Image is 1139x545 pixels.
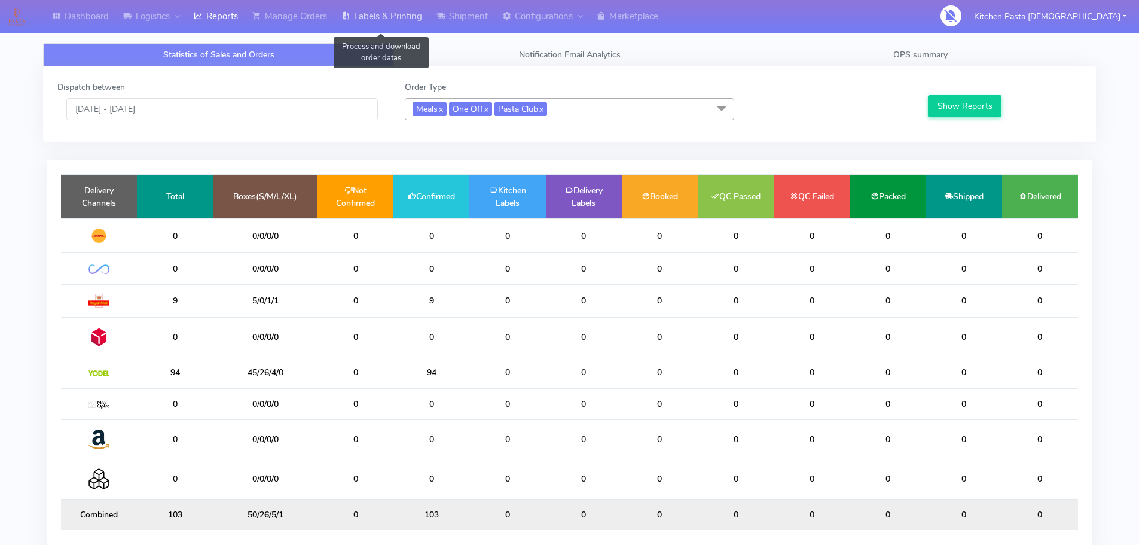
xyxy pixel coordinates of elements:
[622,357,698,388] td: 0
[698,388,774,419] td: 0
[546,388,622,419] td: 0
[469,253,545,284] td: 0
[850,459,926,499] td: 0
[213,284,317,317] td: 5/0/1/1
[1002,317,1078,357] td: 0
[774,218,850,253] td: 0
[405,81,446,93] label: Order Type
[698,253,774,284] td: 0
[317,357,393,388] td: 0
[1002,175,1078,218] td: Delivered
[61,499,137,530] td: Combined
[137,419,213,459] td: 0
[317,253,393,284] td: 0
[546,357,622,388] td: 0
[1002,499,1078,530] td: 0
[622,175,698,218] td: Booked
[850,499,926,530] td: 0
[1002,388,1078,419] td: 0
[213,459,317,499] td: 0/0/0/0
[469,499,545,530] td: 0
[317,499,393,530] td: 0
[88,468,109,489] img: Collection
[1002,218,1078,253] td: 0
[850,284,926,317] td: 0
[213,253,317,284] td: 0/0/0/0
[622,317,698,357] td: 0
[393,388,469,419] td: 0
[317,419,393,459] td: 0
[88,294,109,308] img: Royal Mail
[546,459,622,499] td: 0
[546,499,622,530] td: 0
[449,102,492,116] span: One Off
[317,175,393,218] td: Not Confirmed
[850,253,926,284] td: 0
[774,253,850,284] td: 0
[546,175,622,218] td: Delivery Labels
[926,284,1002,317] td: 0
[137,218,213,253] td: 0
[774,357,850,388] td: 0
[622,459,698,499] td: 0
[469,357,545,388] td: 0
[774,317,850,357] td: 0
[926,499,1002,530] td: 0
[698,284,774,317] td: 0
[393,357,469,388] td: 94
[622,218,698,253] td: 0
[926,357,1002,388] td: 0
[393,499,469,530] td: 103
[88,370,109,376] img: Yodel
[393,459,469,499] td: 0
[61,175,137,218] td: Delivery Channels
[317,388,393,419] td: 0
[546,284,622,317] td: 0
[546,419,622,459] td: 0
[213,419,317,459] td: 0/0/0/0
[546,253,622,284] td: 0
[546,218,622,253] td: 0
[317,284,393,317] td: 0
[213,499,317,530] td: 50/26/5/1
[469,175,545,218] td: Kitchen Labels
[698,175,774,218] td: QC Passed
[774,459,850,499] td: 0
[88,429,109,450] img: Amazon
[213,218,317,253] td: 0/0/0/0
[1002,419,1078,459] td: 0
[213,317,317,357] td: 0/0/0/0
[1002,459,1078,499] td: 0
[538,102,543,115] a: x
[469,284,545,317] td: 0
[926,253,1002,284] td: 0
[88,327,109,348] img: DPD
[622,419,698,459] td: 0
[483,102,488,115] a: x
[317,317,393,357] td: 0
[137,388,213,419] td: 0
[469,218,545,253] td: 0
[698,317,774,357] td: 0
[393,218,469,253] td: 0
[1002,357,1078,388] td: 0
[494,102,547,116] span: Pasta Club
[163,49,274,60] span: Statistics of Sales and Orders
[137,357,213,388] td: 94
[43,43,1096,66] ul: Tabs
[393,253,469,284] td: 0
[469,317,545,357] td: 0
[137,317,213,357] td: 0
[1002,253,1078,284] td: 0
[469,459,545,499] td: 0
[393,284,469,317] td: 9
[774,419,850,459] td: 0
[213,175,317,218] td: Boxes(S/M/L/XL)
[88,228,109,243] img: DHL
[850,419,926,459] td: 0
[622,284,698,317] td: 0
[438,102,443,115] a: x
[926,419,1002,459] td: 0
[774,388,850,419] td: 0
[622,499,698,530] td: 0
